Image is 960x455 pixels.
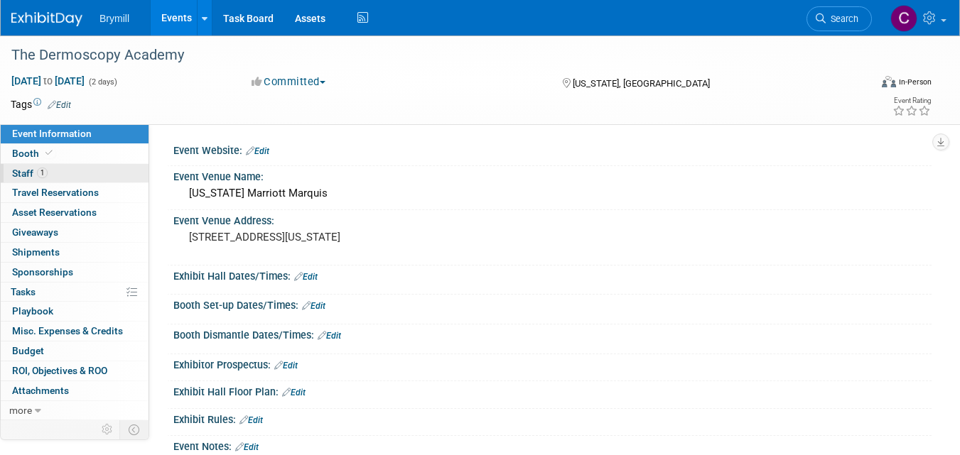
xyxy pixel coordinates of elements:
[189,231,474,243] pre: [STREET_ADDRESS][US_STATE]
[37,168,48,178] span: 1
[12,325,123,336] span: Misc. Expenses & Credits
[12,246,60,258] span: Shipments
[302,301,325,311] a: Edit
[807,6,872,31] a: Search
[11,286,36,297] span: Tasks
[12,266,73,278] span: Sponsorships
[1,361,149,380] a: ROI, Objectives & ROO
[294,272,318,282] a: Edit
[573,78,710,89] span: [US_STATE], [GEOGRAPHIC_DATA]
[45,149,53,157] i: Booth reservation complete
[87,77,117,87] span: (2 days)
[1,283,149,302] a: Tasks
[246,146,269,156] a: Edit
[173,324,932,343] div: Booth Dismantle Dates/Times:
[95,420,120,439] td: Personalize Event Tab Strip
[12,207,97,218] span: Asset Reservations
[48,100,71,110] a: Edit
[184,182,921,204] div: [US_STATE] Marriott Marquis
[826,13,858,24] span: Search
[12,187,99,198] span: Travel Reservations
[898,77,932,87] div: In-Person
[173,436,932,454] div: Event Notes:
[1,302,149,321] a: Playbook
[173,265,932,284] div: Exhibit Hall Dates/Times:
[12,385,69,396] span: Attachments
[12,148,55,159] span: Booth
[12,168,48,179] span: Staff
[882,76,896,87] img: Format-Inperson.png
[282,388,306,398] a: Edit
[318,331,341,341] a: Edit
[274,361,298,371] a: Edit
[173,140,932,158] div: Event Website:
[892,97,931,104] div: Event Rating
[1,322,149,341] a: Misc. Expenses & Credits
[247,75,331,89] button: Committed
[239,415,263,425] a: Edit
[173,210,932,228] div: Event Venue Address:
[1,381,149,400] a: Attachments
[12,345,44,356] span: Budget
[1,203,149,222] a: Asset Reservations
[12,128,92,139] span: Event Information
[12,365,107,376] span: ROI, Objectives & ROO
[173,166,932,184] div: Event Venue Name:
[1,243,149,262] a: Shipments
[12,305,53,317] span: Playbook
[12,226,58,238] span: Giveaways
[1,341,149,361] a: Budget
[1,183,149,202] a: Travel Reservations
[1,223,149,242] a: Giveaways
[41,75,55,87] span: to
[1,164,149,183] a: Staff1
[9,405,32,416] span: more
[1,263,149,282] a: Sponsorships
[11,75,85,87] span: [DATE] [DATE]
[1,144,149,163] a: Booth
[890,5,917,32] img: Cindy O
[235,442,259,452] a: Edit
[173,295,932,313] div: Booth Set-up Dates/Times:
[6,43,853,68] div: The Dermoscopy Academy
[796,74,932,95] div: Event Format
[11,12,82,26] img: ExhibitDay
[173,409,932,427] div: Exhibit Rules:
[173,354,932,373] div: Exhibitor Prospectus:
[120,420,149,439] td: Toggle Event Tabs
[99,13,129,24] span: Brymill
[173,381,932,400] div: Exhibit Hall Floor Plan:
[11,97,71,111] td: Tags
[1,124,149,143] a: Event Information
[1,401,149,420] a: more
